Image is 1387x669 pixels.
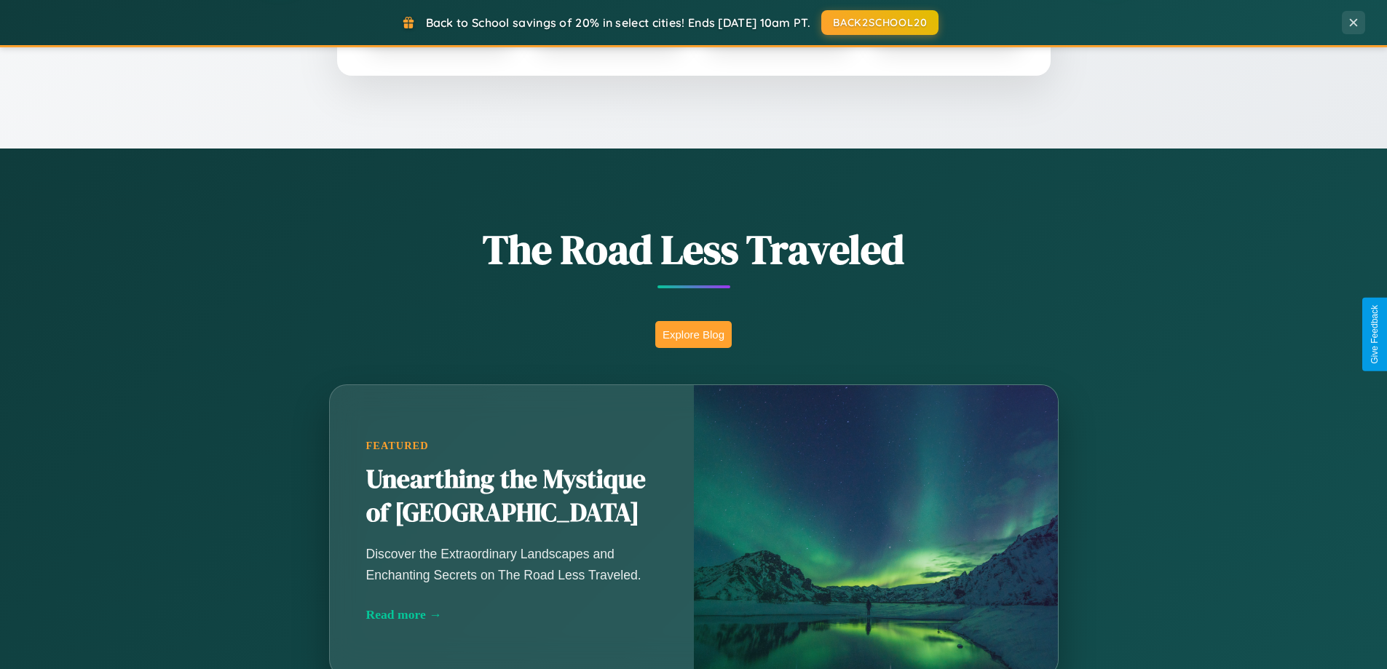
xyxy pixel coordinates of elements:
[1370,305,1380,364] div: Give Feedback
[257,221,1131,277] h1: The Road Less Traveled
[366,544,657,585] p: Discover the Extraordinary Landscapes and Enchanting Secrets on The Road Less Traveled.
[426,15,810,30] span: Back to School savings of 20% in select cities! Ends [DATE] 10am PT.
[366,440,657,452] div: Featured
[366,463,657,530] h2: Unearthing the Mystique of [GEOGRAPHIC_DATA]
[821,10,939,35] button: BACK2SCHOOL20
[366,607,657,622] div: Read more →
[655,321,732,348] button: Explore Blog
